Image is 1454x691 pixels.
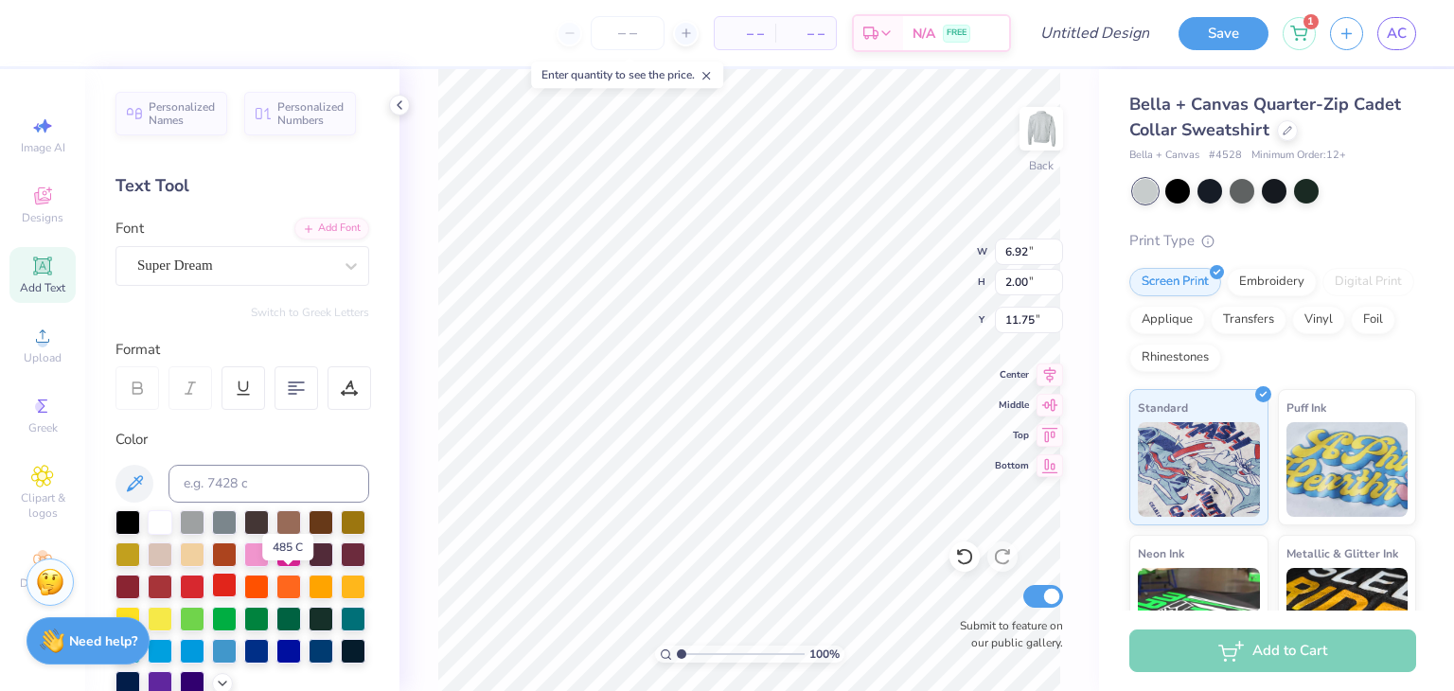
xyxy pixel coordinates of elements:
[1129,344,1221,372] div: Rhinestones
[277,100,345,127] span: Personalized Numbers
[1286,543,1398,563] span: Metallic & Glitter Ink
[115,173,369,199] div: Text Tool
[294,218,369,239] div: Add Font
[28,420,58,435] span: Greek
[22,210,63,225] span: Designs
[1129,268,1221,296] div: Screen Print
[995,429,1029,442] span: Top
[262,534,313,560] div: 485 C
[1286,568,1409,663] img: Metallic & Glitter Ink
[1286,422,1409,517] img: Puff Ink
[24,350,62,365] span: Upload
[726,24,764,44] span: – –
[1351,306,1395,334] div: Foil
[1138,398,1188,417] span: Standard
[1138,568,1260,663] img: Neon Ink
[149,100,216,127] span: Personalized Names
[949,617,1063,651] label: Submit to feature on our public gallery.
[1129,230,1416,252] div: Print Type
[9,490,76,521] span: Clipart & logos
[591,16,665,50] input: – –
[251,305,369,320] button: Switch to Greek Letters
[1211,306,1286,334] div: Transfers
[1387,23,1407,44] span: AC
[69,632,137,650] strong: Need help?
[913,24,935,44] span: N/A
[1138,422,1260,517] img: Standard
[947,27,966,40] span: FREE
[1251,148,1346,164] span: Minimum Order: 12 +
[1209,148,1242,164] span: # 4528
[1129,148,1199,164] span: Bella + Canvas
[168,465,369,503] input: e.g. 7428 c
[115,339,371,361] div: Format
[20,576,65,591] span: Decorate
[115,429,369,451] div: Color
[995,399,1029,412] span: Middle
[1303,14,1319,29] span: 1
[1286,398,1326,417] span: Puff Ink
[1292,306,1345,334] div: Vinyl
[20,280,65,295] span: Add Text
[1138,543,1184,563] span: Neon Ink
[1322,268,1414,296] div: Digital Print
[1029,157,1054,174] div: Back
[1227,268,1317,296] div: Embroidery
[787,24,825,44] span: – –
[995,368,1029,381] span: Center
[115,218,144,239] label: Font
[21,140,65,155] span: Image AI
[1377,17,1416,50] a: AC
[1025,14,1164,52] input: Untitled Design
[1179,17,1268,50] button: Save
[995,459,1029,472] span: Bottom
[531,62,723,88] div: Enter quantity to see the price.
[1129,306,1205,334] div: Applique
[1129,93,1401,141] span: Bella + Canvas Quarter-Zip Cadet Collar Sweatshirt
[809,646,840,663] span: 100 %
[1022,110,1060,148] img: Back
